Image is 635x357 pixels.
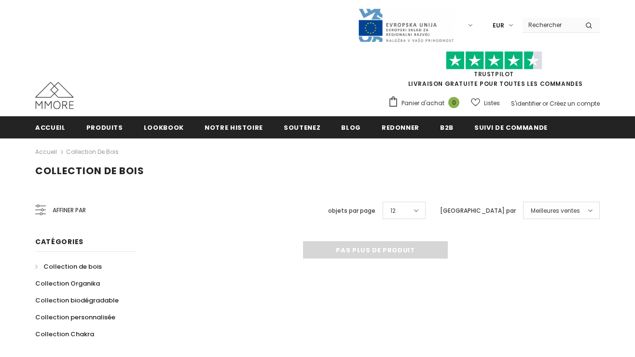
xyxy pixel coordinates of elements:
[35,326,94,343] a: Collection Chakra
[35,237,83,247] span: Catégories
[35,296,119,305] span: Collection biodégradable
[523,18,578,32] input: Search Site
[484,98,500,108] span: Listes
[542,99,548,108] span: or
[388,96,464,110] a: Panier d'achat 0
[328,206,375,216] label: objets par page
[35,279,100,288] span: Collection Organika
[35,292,119,309] a: Collection biodégradable
[205,123,263,132] span: Notre histoire
[390,206,396,216] span: 12
[35,313,115,322] span: Collection personnalisée
[471,95,500,111] a: Listes
[35,275,100,292] a: Collection Organika
[440,123,454,132] span: B2B
[284,123,320,132] span: soutenez
[35,330,94,339] span: Collection Chakra
[53,205,86,216] span: Affiner par
[382,123,419,132] span: Redonner
[440,206,516,216] label: [GEOGRAPHIC_DATA] par
[35,116,66,138] a: Accueil
[35,146,57,158] a: Accueil
[35,309,115,326] a: Collection personnalisée
[341,116,361,138] a: Blog
[474,123,548,132] span: Suivi de commande
[86,123,123,132] span: Produits
[531,206,580,216] span: Meilleures ventes
[66,148,119,156] a: Collection de bois
[205,116,263,138] a: Notre histoire
[358,21,454,29] a: Javni Razpis
[341,123,361,132] span: Blog
[474,116,548,138] a: Suivi de commande
[35,164,144,178] span: Collection de bois
[86,116,123,138] a: Produits
[388,55,600,88] span: LIVRAISON GRATUITE POUR TOUTES LES COMMANDES
[35,123,66,132] span: Accueil
[35,82,74,109] img: Cas MMORE
[448,97,459,108] span: 0
[382,116,419,138] a: Redonner
[511,99,541,108] a: S'identifier
[144,123,184,132] span: Lookbook
[35,258,102,275] a: Collection de bois
[446,51,542,70] img: Faites confiance aux étoiles pilotes
[358,8,454,43] img: Javni Razpis
[493,21,504,30] span: EUR
[144,116,184,138] a: Lookbook
[440,116,454,138] a: B2B
[43,262,102,271] span: Collection de bois
[550,99,600,108] a: Créez un compte
[474,70,514,78] a: TrustPilot
[284,116,320,138] a: soutenez
[401,98,444,108] span: Panier d'achat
